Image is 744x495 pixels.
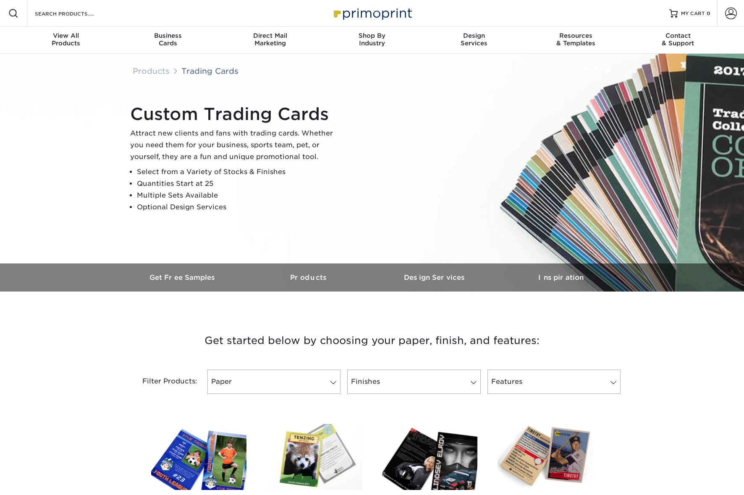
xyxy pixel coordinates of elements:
[137,190,340,201] li: Multiple Sets Available
[525,32,627,47] div: & Templates
[15,27,117,54] a: View AllProducts
[181,66,238,76] a: Trading Cards
[133,66,170,76] a: Products
[330,4,414,22] img: Primoprint
[487,370,621,394] a: Features
[321,32,423,39] span: Shop By
[219,32,321,47] div: Marketing
[498,274,624,281] h3: Inspiration
[207,370,341,394] a: Paper
[117,32,219,39] span: Business
[246,263,372,292] a: Products
[120,274,246,281] h3: Get Free Samples
[126,322,618,360] h3: Get started below by choosing your paper, finish, and features:
[321,27,423,54] a: Shop ByIndustry
[372,263,498,292] a: Design Services
[120,370,204,394] div: Filter Products:
[130,104,340,124] h1: Custom Trading Cards
[627,27,729,54] a: Contact& Support
[707,10,710,16] span: 0
[137,166,340,178] li: Select from a Variety of Stocks & Finishes
[117,27,219,54] a: BusinessCards
[498,263,624,292] a: Inspiration
[423,27,525,54] a: DesignServices
[382,424,477,490] img: Matte Trading Cards
[15,32,117,47] div: Products
[423,32,525,47] div: Services
[219,27,321,54] a: Direct MailMarketing
[219,32,321,39] span: Direct Mail
[627,32,729,39] span: Contact
[34,8,116,18] input: SEARCH PRODUCTS.....
[137,178,340,190] li: Quantities Start at 25
[423,32,525,39] span: Design
[372,274,498,281] h3: Design Services
[151,424,246,490] img: Glossy UV Coated Trading Cards
[525,27,627,54] a: Resources& Templates
[498,424,593,490] img: 14PT Uncoated Trading Cards
[117,32,219,47] div: Cards
[137,201,340,213] li: Optional Design Services
[347,370,480,394] a: Finishes
[681,10,705,17] span: MY CART
[15,32,117,39] span: View All
[120,263,246,292] a: Get Free Samples
[267,424,362,490] img: 18PT C1S Trading Cards
[321,32,423,47] div: Industry
[525,32,627,39] span: Resources
[130,128,340,163] p: Attract new clients and fans with trading cards. Whether you need them for your business, sports ...
[246,274,372,281] h3: Products
[627,32,729,47] div: & Support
